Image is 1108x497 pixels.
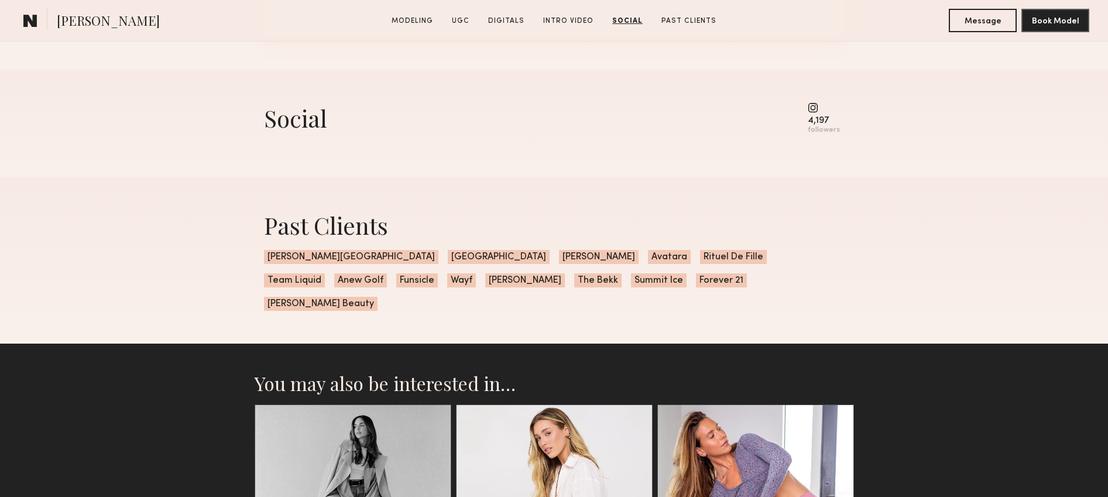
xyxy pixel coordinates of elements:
[396,273,438,287] span: Funsicle
[808,116,840,125] div: 4,197
[255,372,854,395] h2: You may also be interested in…
[448,250,550,264] span: [GEOGRAPHIC_DATA]
[485,273,565,287] span: [PERSON_NAME]
[808,126,840,135] div: followers
[574,273,622,287] span: The Bekk
[949,9,1017,32] button: Message
[559,250,639,264] span: [PERSON_NAME]
[447,273,476,287] span: Wayf
[700,250,767,264] span: Rituel De Fille
[264,210,845,241] div: Past Clients
[57,12,160,32] span: [PERSON_NAME]
[334,273,387,287] span: Anew Golf
[1021,15,1089,25] a: Book Model
[483,16,529,26] a: Digitals
[264,297,378,311] span: [PERSON_NAME] Beauty
[264,250,438,264] span: [PERSON_NAME][GEOGRAPHIC_DATA]
[264,273,325,287] span: Team Liquid
[387,16,438,26] a: Modeling
[538,16,598,26] a: Intro Video
[608,16,647,26] a: Social
[657,16,721,26] a: Past Clients
[696,273,747,287] span: Forever 21
[631,273,687,287] span: Summit Ice
[264,102,327,133] div: Social
[447,16,474,26] a: UGC
[1021,9,1089,32] button: Book Model
[648,250,691,264] span: Avatara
